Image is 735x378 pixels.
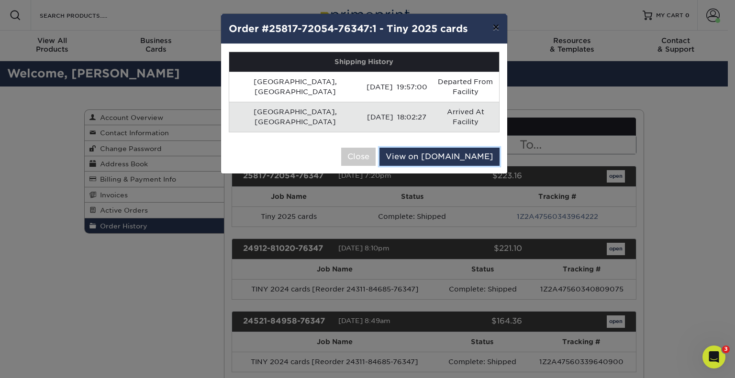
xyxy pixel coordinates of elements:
td: Departed From Facility [432,72,499,102]
td: [GEOGRAPHIC_DATA], [GEOGRAPHIC_DATA] [229,72,362,102]
a: View on [DOMAIN_NAME] [379,148,500,166]
th: Shipping History [229,52,499,72]
h4: Order #25817-72054-76347:1 - Tiny 2025 cards [229,22,500,36]
button: × [485,14,507,41]
iframe: Intercom live chat [702,346,725,368]
td: Arrived At Facility [432,102,499,132]
td: [DATE] 19:57:00 [362,72,432,102]
span: 3 [722,346,730,353]
td: [DATE] 18:02:27 [362,102,432,132]
td: [GEOGRAPHIC_DATA], [GEOGRAPHIC_DATA] [229,102,362,132]
button: Close [341,148,376,166]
